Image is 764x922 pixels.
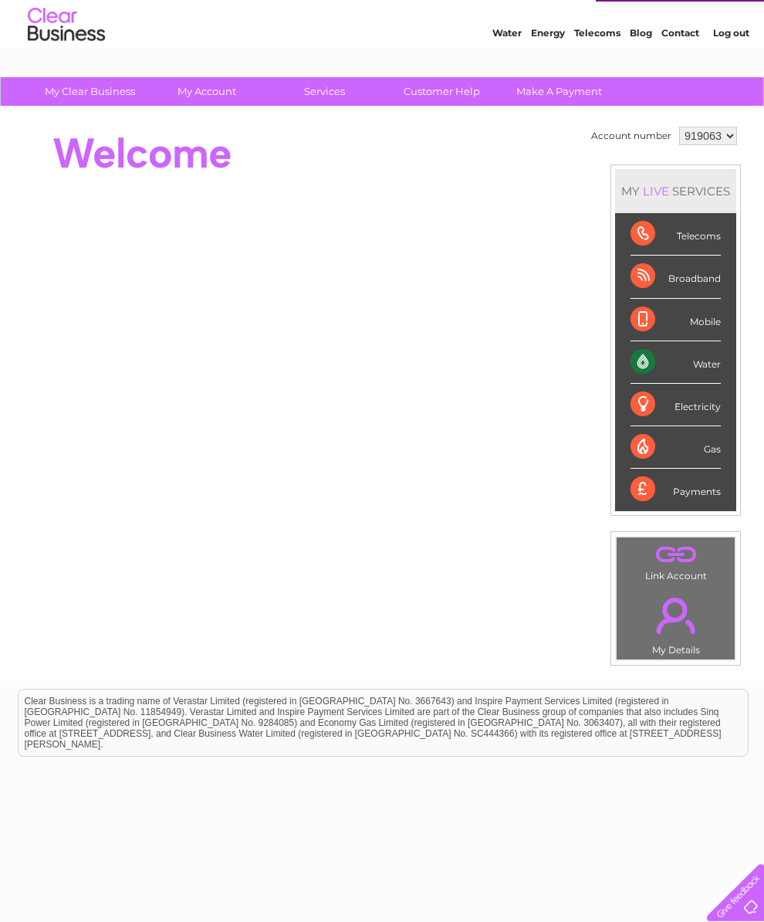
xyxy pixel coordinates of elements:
[616,537,735,585] td: Link Account
[713,66,749,77] a: Log out
[640,184,672,198] div: LIVE
[615,169,736,213] div: MY SERVICES
[495,77,623,106] a: Make A Payment
[19,8,748,75] div: Clear Business is a trading name of Verastar Limited (registered in [GEOGRAPHIC_DATA] No. 3667643...
[630,213,721,256] div: Telecoms
[261,77,388,106] a: Services
[616,585,735,660] td: My Details
[27,40,106,87] img: logo.png
[661,66,699,77] a: Contact
[144,77,271,106] a: My Account
[620,541,731,568] a: .
[630,299,721,341] div: Mobile
[620,588,731,642] a: .
[630,384,721,426] div: Electricity
[630,341,721,384] div: Water
[492,66,522,77] a: Water
[630,469,721,510] div: Payments
[378,77,505,106] a: Customer Help
[531,66,565,77] a: Energy
[26,77,154,106] a: My Clear Business
[587,123,675,149] td: Account number
[574,66,620,77] a: Telecoms
[630,426,721,469] div: Gas
[630,256,721,298] div: Broadband
[630,66,652,77] a: Blog
[473,8,580,27] a: 0333 014 3131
